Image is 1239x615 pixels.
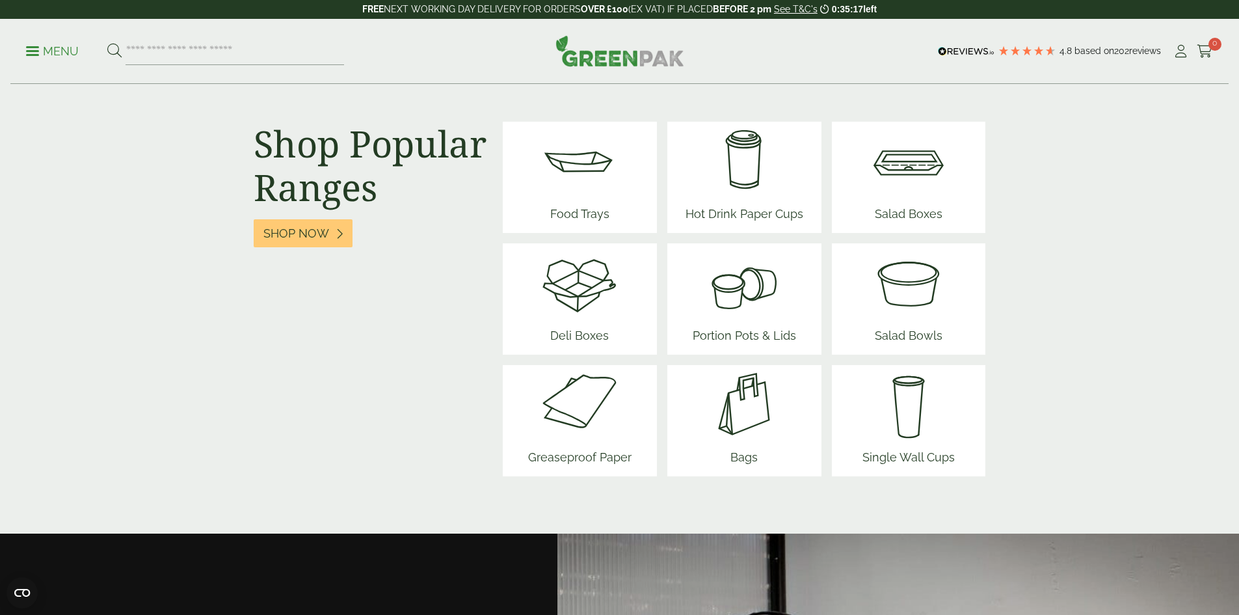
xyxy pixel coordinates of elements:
span: Portion Pots & Lids [687,321,801,355]
img: SoupNsalad_bowls.svg [870,243,948,321]
img: Deli_box.svg [540,243,619,321]
a: Bags [705,365,783,476]
img: Paper_carriers.svg [705,365,783,443]
img: HotDrink_paperCup.svg [680,122,808,200]
img: PortionPots.svg [687,243,801,321]
span: Greaseproof Paper [523,443,637,476]
span: 202 [1114,46,1129,56]
span: Salad Boxes [870,200,948,233]
span: Single Wall Cups [857,443,960,476]
span: Based on [1074,46,1114,56]
a: 0 [1197,42,1213,61]
span: Salad Bowls [870,321,948,355]
a: Salad Bowls [870,243,948,355]
a: Food Trays [540,122,619,233]
a: Shop Now [254,219,353,247]
a: Deli Boxes [540,243,619,355]
h2: Shop Popular Ranges [254,122,487,209]
span: Food Trays [540,200,619,233]
i: Cart [1197,45,1213,58]
a: See T&C's [774,4,818,14]
a: Greaseproof Paper [523,365,637,476]
img: Greaseproof_paper.svg [523,365,637,443]
i: My Account [1173,45,1189,58]
a: Single Wall Cups [857,365,960,476]
a: Portion Pots & Lids [687,243,801,355]
img: GreenPak Supplies [555,35,684,66]
a: Salad Boxes [870,122,948,233]
span: 4.8 [1059,46,1074,56]
span: 0 [1208,38,1221,51]
div: 4.79 Stars [998,45,1056,57]
a: Menu [26,44,79,57]
img: REVIEWS.io [938,47,994,56]
strong: OVER £100 [581,4,628,14]
p: Menu [26,44,79,59]
strong: FREE [362,4,384,14]
button: Open CMP widget [7,577,38,608]
span: Deli Boxes [540,321,619,355]
span: reviews [1129,46,1161,56]
span: left [863,4,877,14]
img: Food_tray.svg [540,122,619,200]
span: 0:35:17 [832,4,863,14]
img: Salad_box.svg [870,122,948,200]
strong: BEFORE 2 pm [713,4,771,14]
img: plain-soda-cup.svg [857,365,960,443]
span: Shop Now [263,226,329,241]
span: Bags [705,443,783,476]
span: Hot Drink Paper Cups [680,200,808,233]
a: Hot Drink Paper Cups [680,122,808,233]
